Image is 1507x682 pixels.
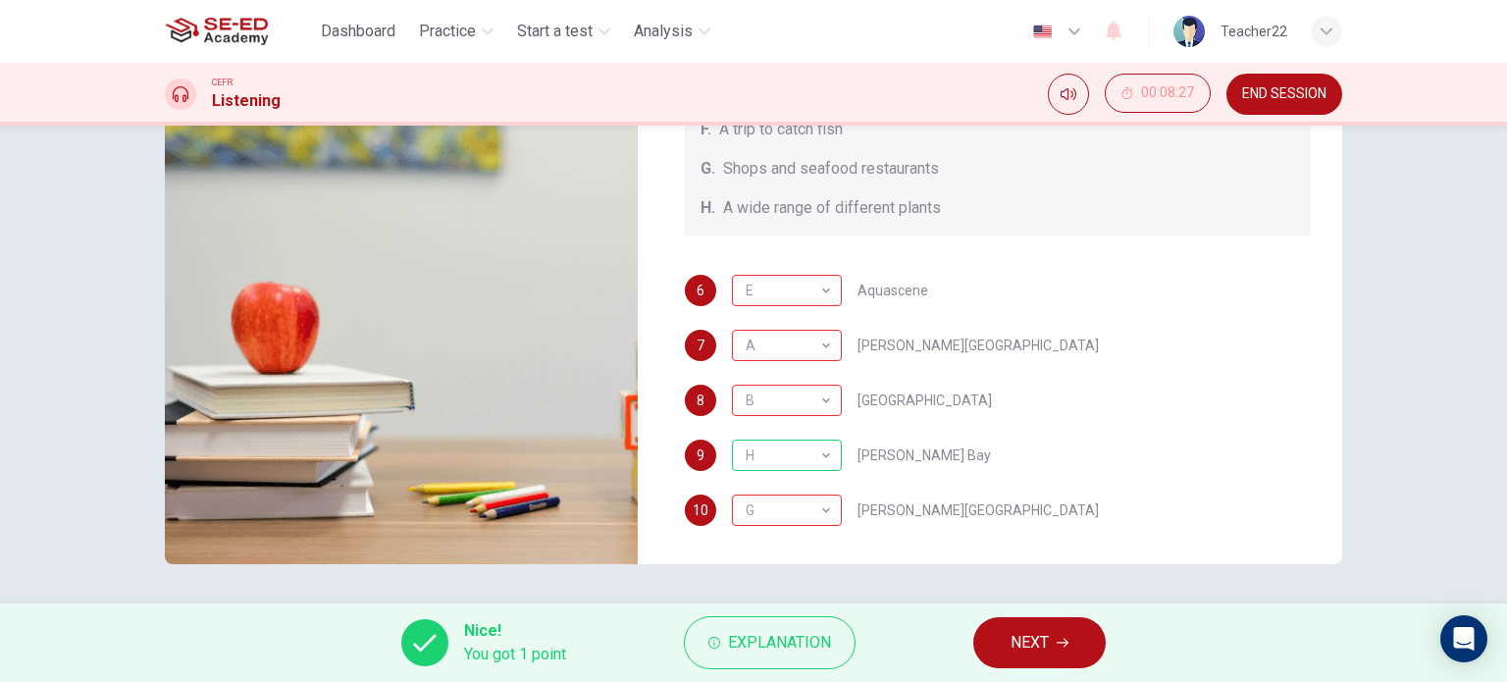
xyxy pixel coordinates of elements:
span: END SESSION [1242,86,1326,102]
button: Dashboard [313,14,403,49]
span: Start a test [517,20,593,43]
div: A [732,318,835,374]
span: Nice! [464,619,566,643]
div: Mute [1048,74,1089,115]
img: en [1030,25,1055,39]
span: 9 [697,448,704,462]
div: H [732,440,842,471]
div: B [732,275,842,306]
img: Darwin, Australia [165,86,638,564]
div: G [732,483,835,539]
span: F. [701,118,711,141]
div: C [732,495,842,526]
span: CEFR [212,76,233,89]
img: Profile picture [1173,16,1205,47]
div: E [732,263,835,319]
span: [PERSON_NAME] Bay [857,448,991,462]
button: 00:08:27 [1105,74,1211,113]
div: B [732,373,835,429]
span: [GEOGRAPHIC_DATA] [857,393,992,407]
span: Explanation [728,629,831,656]
span: H. [701,196,715,220]
button: NEXT [973,617,1106,668]
div: E [732,330,842,361]
button: Analysis [626,14,718,49]
span: NEXT [1011,629,1049,656]
a: SE-ED Academy logo [165,12,313,51]
span: G. [701,157,715,181]
span: 00:08:27 [1141,85,1194,101]
span: [PERSON_NAME][GEOGRAPHIC_DATA] [857,503,1099,517]
button: Practice [411,14,501,49]
button: Explanation [684,616,856,669]
h1: Listening [212,89,281,113]
span: Aquascene [857,284,928,297]
button: Start a test [509,14,618,49]
span: A trip to catch fish [719,118,843,141]
span: [PERSON_NAME][GEOGRAPHIC_DATA] [857,339,1099,352]
span: You got 1 point [464,643,566,666]
span: 6 [697,284,704,297]
span: A wide range of different plants [723,196,941,220]
div: Teacher22 [1221,20,1287,43]
span: 10 [693,503,708,517]
button: END SESSION [1226,74,1342,115]
span: Practice [419,20,476,43]
span: Analysis [634,20,693,43]
div: Open Intercom Messenger [1440,615,1487,662]
div: H [732,428,835,484]
span: Shops and seafood restaurants [723,157,939,181]
span: 7 [697,339,704,352]
span: 8 [697,393,704,407]
div: G [732,385,842,416]
span: Dashboard [321,20,395,43]
img: SE-ED Academy logo [165,12,268,51]
div: Hide [1105,74,1211,115]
